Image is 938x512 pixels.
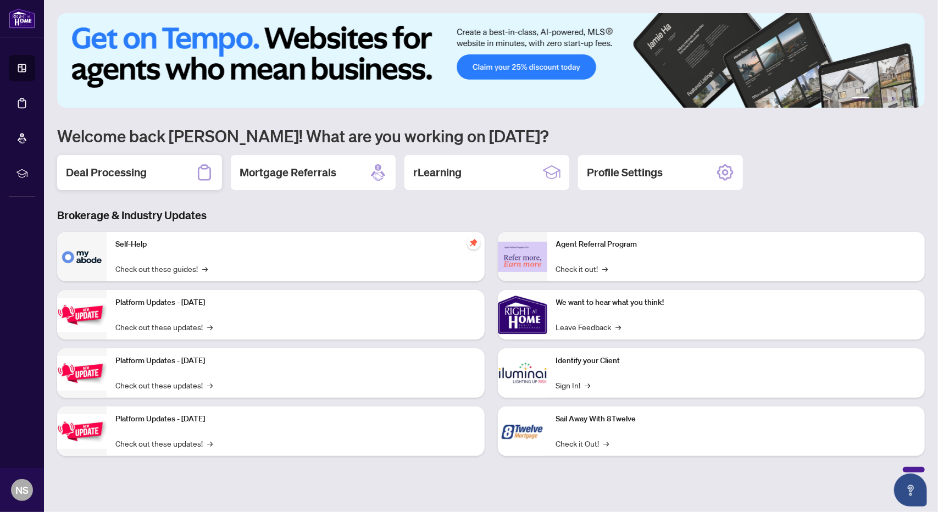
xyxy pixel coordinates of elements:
span: → [207,379,213,391]
a: Check out these updates!→ [115,379,213,391]
img: Platform Updates - July 21, 2025 [57,298,107,332]
span: NS [15,482,29,498]
h2: rLearning [413,165,462,180]
h1: Welcome back [PERSON_NAME]! What are you working on [DATE]? [57,125,925,146]
a: Check it Out!→ [556,437,609,449]
h2: Deal Processing [66,165,147,180]
a: Check it out!→ [556,263,608,275]
img: Platform Updates - June 23, 2025 [57,414,107,449]
img: We want to hear what you think! [498,290,547,340]
button: 2 [874,97,879,101]
a: Check out these guides!→ [115,263,208,275]
img: Self-Help [57,232,107,281]
button: 6 [909,97,914,101]
p: Identify your Client [556,355,917,367]
img: logo [9,8,35,29]
button: 3 [883,97,887,101]
a: Check out these updates!→ [115,321,213,333]
span: pushpin [467,236,480,249]
p: We want to hear what you think! [556,297,917,309]
img: Platform Updates - July 8, 2025 [57,356,107,391]
img: Identify your Client [498,348,547,398]
p: Platform Updates - [DATE] [115,413,476,425]
p: Sail Away With 8Twelve [556,413,917,425]
button: 1 [852,97,870,101]
p: Platform Updates - [DATE] [115,297,476,309]
h2: Mortgage Referrals [240,165,336,180]
span: → [603,263,608,275]
p: Platform Updates - [DATE] [115,355,476,367]
h2: Profile Settings [587,165,663,180]
span: → [207,321,213,333]
img: Agent Referral Program [498,242,547,272]
button: 5 [901,97,905,101]
button: Open asap [894,474,927,507]
a: Leave Feedback→ [556,321,621,333]
a: Check out these updates!→ [115,437,213,449]
span: → [202,263,208,275]
img: Sail Away With 8Twelve [498,407,547,456]
a: Sign In!→ [556,379,591,391]
p: Agent Referral Program [556,238,917,251]
p: Self-Help [115,238,476,251]
button: 4 [892,97,896,101]
span: → [207,437,213,449]
span: → [585,379,591,391]
span: → [604,437,609,449]
h3: Brokerage & Industry Updates [57,208,925,223]
span: → [616,321,621,333]
img: Slide 0 [57,13,925,108]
